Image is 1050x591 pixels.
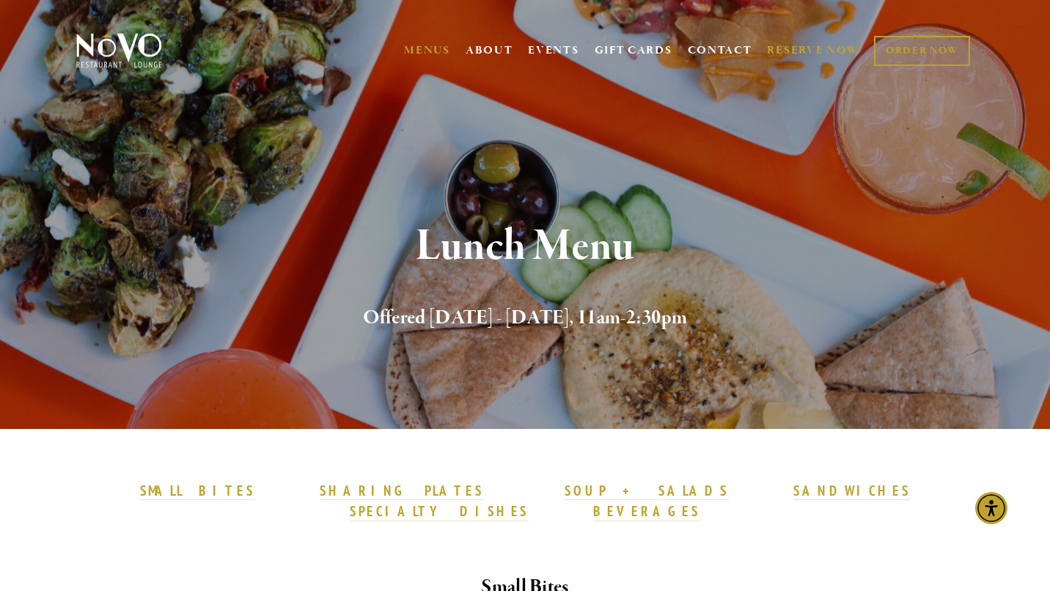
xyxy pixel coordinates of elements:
[140,482,255,501] a: SMALL BITES
[688,37,752,65] a: CONTACT
[793,482,911,501] a: SANDWICHES
[767,37,859,65] a: RESERVE NOW
[565,482,729,499] strong: SOUP + SALADS
[466,43,513,58] a: ABOUT
[320,482,484,499] strong: SHARING PLATES
[350,502,529,521] a: SPECIALTY DISHES
[595,37,672,65] a: GIFT CARDS
[975,492,1007,524] div: Accessibility Menu
[140,482,255,499] strong: SMALL BITES
[100,223,950,271] h1: Lunch Menu
[73,32,165,69] img: Novo Restaurant &amp; Lounge
[528,43,579,58] a: EVENTS
[793,482,911,499] strong: SANDWICHES
[593,502,700,520] strong: BEVERAGES
[404,43,450,58] a: MENUS
[565,482,729,501] a: SOUP + SALADS
[350,502,529,520] strong: SPECIALTY DISHES
[874,36,970,66] a: ORDER NOW
[593,502,700,521] a: BEVERAGES
[100,303,950,334] h2: Offered [DATE] - [DATE], 11am-2:30pm
[320,482,484,501] a: SHARING PLATES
